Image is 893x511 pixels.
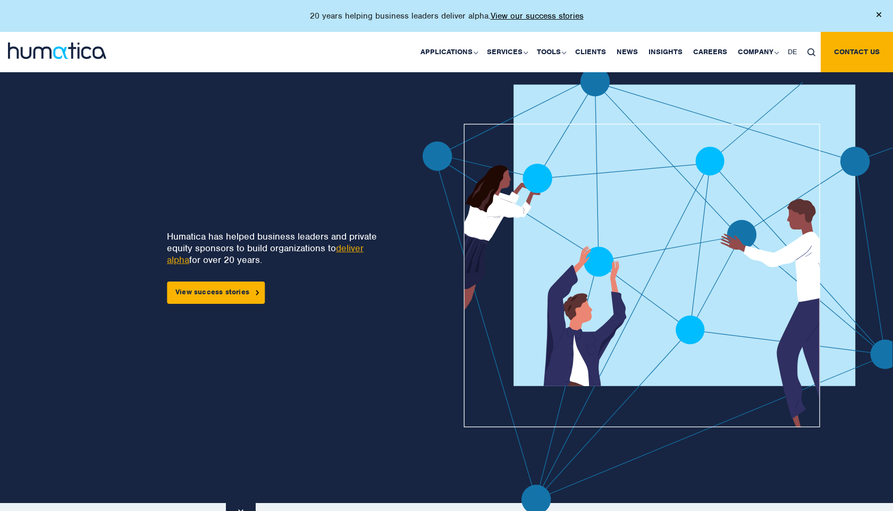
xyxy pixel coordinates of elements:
span: DE [788,47,797,56]
a: Applications [415,32,482,72]
a: deliver alpha [167,242,364,266]
a: View success stories [167,282,265,304]
p: Humatica has helped business leaders and private equity sponsors to build organizations to for ov... [167,231,383,266]
a: DE [782,32,802,72]
a: Services [482,32,532,72]
a: Clients [570,32,611,72]
a: Contact us [821,32,893,72]
p: 20 years helping business leaders deliver alpha. [310,11,584,21]
a: Tools [532,32,570,72]
a: View our success stories [491,11,584,21]
img: search_icon [807,48,815,56]
img: logo [8,42,106,59]
a: Insights [643,32,688,72]
a: Careers [688,32,732,72]
img: arrowicon [256,290,259,295]
a: Company [732,32,782,72]
a: News [611,32,643,72]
